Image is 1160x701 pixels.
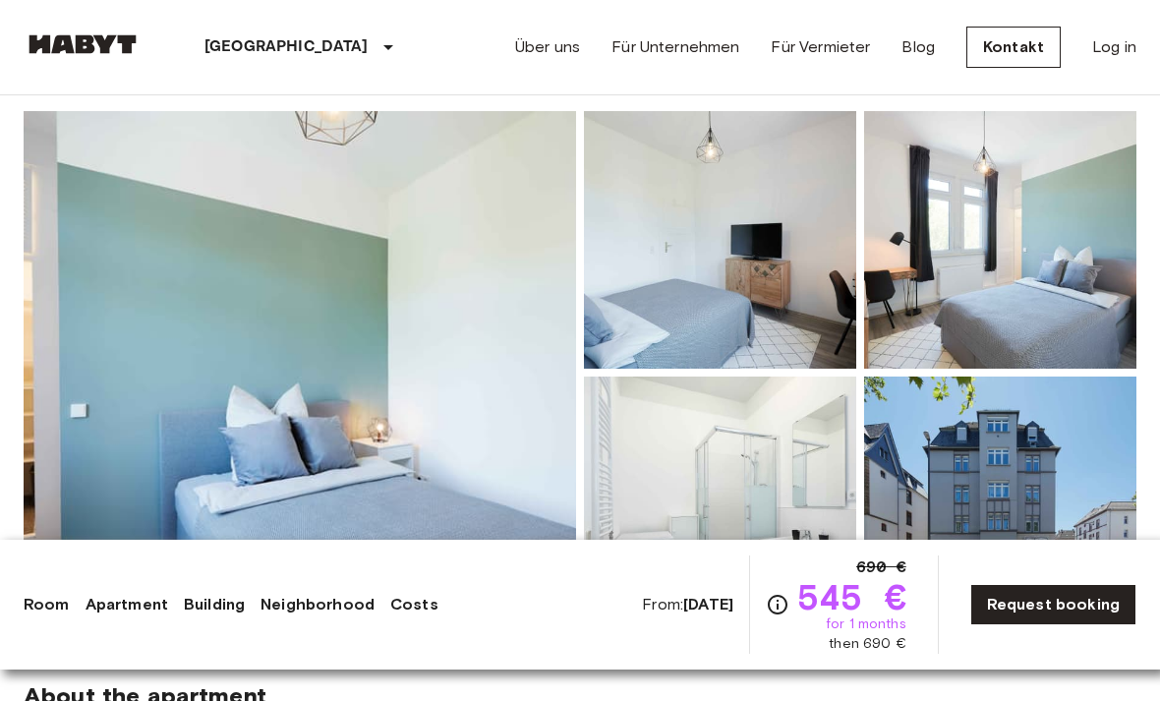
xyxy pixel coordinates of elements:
[642,594,733,615] span: From:
[766,593,789,616] svg: Check cost overview for full price breakdown. Please note that discounts apply to new joiners onl...
[584,377,856,634] img: Picture of unit DE-04-039-001-06HF
[1092,35,1136,59] a: Log in
[864,111,1136,369] img: Picture of unit DE-04-039-001-06HF
[611,35,739,59] a: Für Unternehmen
[515,35,580,59] a: Über uns
[797,579,906,614] span: 545 €
[24,593,70,616] a: Room
[856,555,906,579] span: 690 €
[86,593,168,616] a: Apartment
[24,111,576,634] img: Marketing picture of unit DE-04-039-001-06HF
[204,35,369,59] p: [GEOGRAPHIC_DATA]
[826,614,906,634] span: for 1 months
[261,593,375,616] a: Neighborhood
[864,377,1136,634] img: Picture of unit DE-04-039-001-06HF
[829,634,906,654] span: then 690 €
[390,593,438,616] a: Costs
[901,35,935,59] a: Blog
[184,593,245,616] a: Building
[771,35,870,59] a: Für Vermieter
[584,111,856,369] img: Picture of unit DE-04-039-001-06HF
[24,34,142,54] img: Habyt
[970,584,1136,625] a: Request booking
[966,27,1061,68] a: Kontakt
[683,595,733,613] b: [DATE]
